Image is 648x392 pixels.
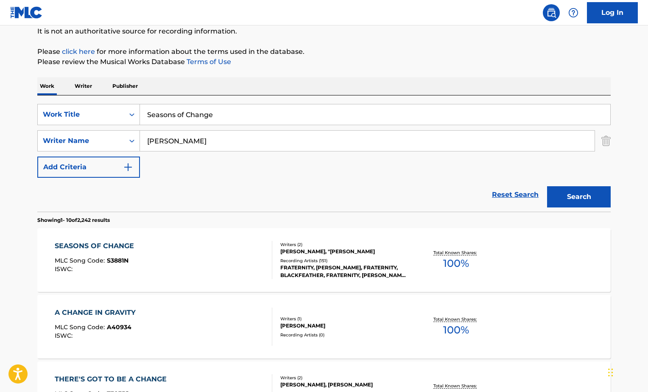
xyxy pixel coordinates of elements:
[587,2,638,23] a: Log In
[601,130,611,151] img: Delete Criterion
[443,322,469,338] span: 100 %
[565,4,582,21] div: Help
[107,257,128,264] span: S3881N
[433,383,479,389] p: Total Known Shares:
[37,77,57,95] p: Work
[608,360,613,385] div: Drag
[55,241,138,251] div: SEASONS OF CHANGE
[37,295,611,358] a: A CHANGE IN GRAVITYMLC Song Code:A40934ISWC:Writers (1)[PERSON_NAME]Recording Artists (0)Total Kn...
[280,258,408,264] div: Recording Artists ( 151 )
[547,186,611,207] button: Search
[37,157,140,178] button: Add Criteria
[280,332,408,338] div: Recording Artists ( 0 )
[37,26,611,36] p: It is not an authoritative source for recording information.
[543,4,560,21] a: Public Search
[280,248,408,255] div: [PERSON_NAME], "[PERSON_NAME]
[280,322,408,330] div: [PERSON_NAME]
[55,332,75,339] span: ISWC :
[110,77,140,95] p: Publisher
[443,256,469,271] span: 100 %
[280,241,408,248] div: Writers ( 2 )
[123,162,133,172] img: 9d2ae6d4665cec9f34b9.svg
[10,6,43,19] img: MLC Logo
[55,374,171,384] div: THERE'S GOT TO BE A CHANGE
[37,216,110,224] p: Showing 1 - 10 of 2,242 results
[55,308,140,318] div: A CHANGE IN GRAVITY
[37,228,611,292] a: SEASONS OF CHANGEMLC Song Code:S3881NISWC:Writers (2)[PERSON_NAME], "[PERSON_NAME]Recording Artis...
[488,185,543,204] a: Reset Search
[546,8,556,18] img: search
[72,77,95,95] p: Writer
[55,265,75,273] span: ISWC :
[43,109,119,120] div: Work Title
[433,249,479,256] p: Total Known Shares:
[62,48,95,56] a: click here
[433,316,479,322] p: Total Known Shares:
[107,323,131,331] span: A40934
[280,316,408,322] div: Writers ( 1 )
[37,47,611,57] p: Please for more information about the terms used in the database.
[37,104,611,212] form: Search Form
[55,257,107,264] span: MLC Song Code :
[568,8,578,18] img: help
[280,264,408,279] div: FRATERNITY, [PERSON_NAME], FRATERNITY, BLACKFEATHER, FRATERNITY, [PERSON_NAME] WITH FRATERNITY
[185,58,231,66] a: Terms of Use
[37,57,611,67] p: Please review the Musical Works Database
[55,323,107,331] span: MLC Song Code :
[280,381,408,389] div: [PERSON_NAME], [PERSON_NAME]
[280,375,408,381] div: Writers ( 2 )
[43,136,119,146] div: Writer Name
[606,351,648,392] iframe: Chat Widget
